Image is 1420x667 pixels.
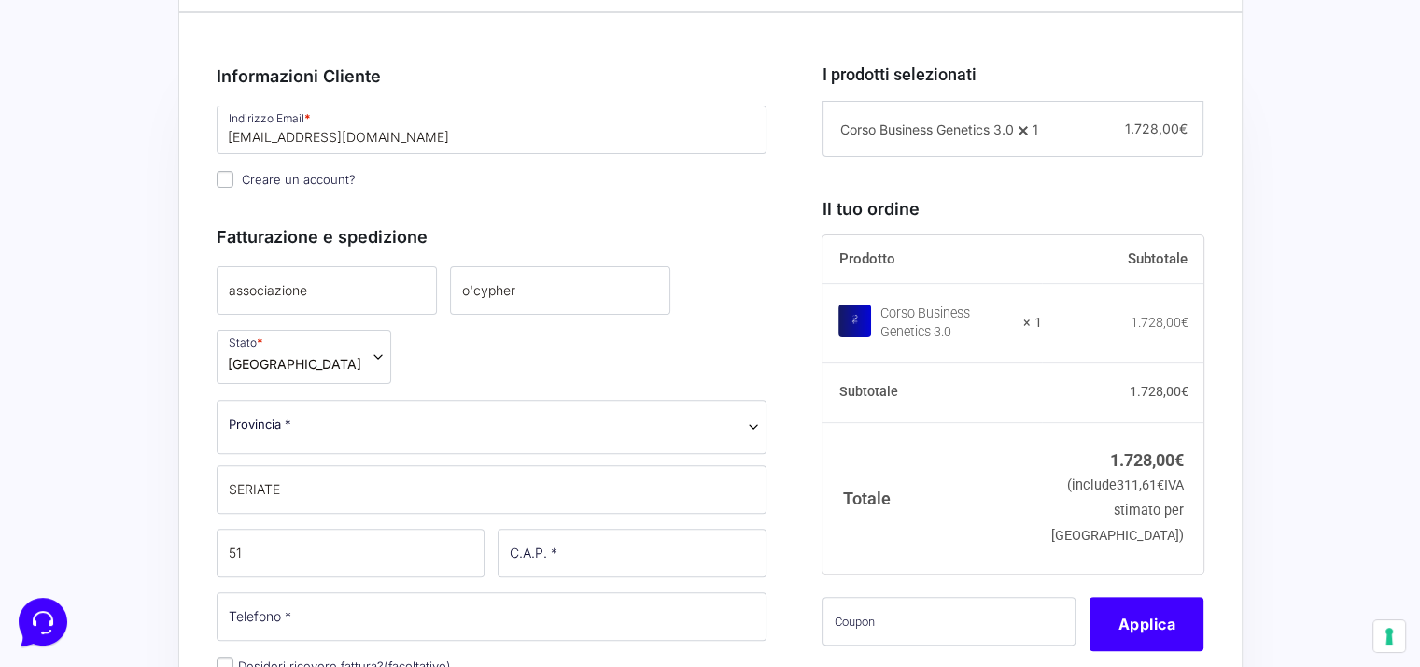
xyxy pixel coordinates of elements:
[30,157,344,194] button: Inizia una conversazione
[228,354,361,374] span: Italia
[56,521,88,538] p: Home
[1042,235,1204,284] th: Subtotale
[1174,450,1184,470] span: €
[188,108,203,123] img: tab_keywords_by_traffic_grey.svg
[217,400,767,454] span: Provincia
[822,62,1203,87] h3: I prodotti selezionati
[822,422,1042,573] th: Totale
[288,521,315,538] p: Aiuto
[98,110,143,122] div: Dominio
[498,529,766,577] input: C.A.P. *
[217,266,437,315] input: Nome *
[838,305,871,337] img: Corso Business Genetics 3.0
[130,495,245,538] button: Messaggi
[42,272,305,291] input: Cerca un articolo...
[49,49,209,64] div: Dominio: [DOMAIN_NAME]
[15,594,71,650] iframe: Customerly Messenger Launcher
[30,49,45,64] img: website_grey.svg
[30,75,159,90] span: Le tue conversazioni
[121,168,275,183] span: Inizia una conversazione
[880,305,1011,342] div: Corso Business Genetics 3.0
[217,592,767,641] input: Telefono *
[244,495,359,538] button: Aiuto
[1032,121,1037,137] span: 1
[208,110,310,122] div: Keyword (traffico)
[199,232,344,247] a: Apri Centro Assistenza
[450,266,670,315] input: Cognome *
[1180,315,1188,330] span: €
[217,171,233,188] input: Creare un account?
[217,64,767,89] h3: Informazioni Cliente
[822,235,1042,284] th: Prodotto
[162,521,212,538] p: Messaggi
[217,330,391,384] span: Stato
[839,121,1013,137] span: Corso Business Genetics 3.0
[822,597,1076,646] input: Coupon
[217,529,485,577] input: Via e numero civico *
[217,465,767,514] input: Città *
[60,105,97,142] img: dark
[1180,384,1188,399] span: €
[242,172,356,187] span: Creare un account?
[1023,314,1042,333] strong: × 1
[30,232,146,247] span: Trova una risposta
[1129,384,1188,399] bdi: 1.728,00
[15,15,314,45] h2: Ciao da Marketers 👋
[822,363,1042,423] th: Subtotale
[77,108,92,123] img: tab_domain_overview_orange.svg
[1090,597,1203,651] button: Applica
[30,105,67,142] img: dark
[1110,450,1184,470] bdi: 1.728,00
[1178,121,1187,136] span: €
[15,495,130,538] button: Home
[217,224,767,249] h3: Fatturazione e spedizione
[217,106,767,154] input: Indirizzo Email *
[1157,477,1164,493] span: €
[1130,315,1188,330] bdi: 1.728,00
[1124,121,1187,136] span: 1.728,00
[229,415,291,434] span: Provincia *
[822,196,1203,221] h3: Il tuo ordine
[52,30,91,45] div: v 4.0.25
[1373,620,1405,652] button: Le tue preferenze relative al consenso per le tecnologie di tracciamento
[1051,477,1184,544] small: (include IVA stimato per [GEOGRAPHIC_DATA])
[30,30,45,45] img: logo_orange.svg
[90,105,127,142] img: dark
[1117,477,1164,493] span: 311,61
